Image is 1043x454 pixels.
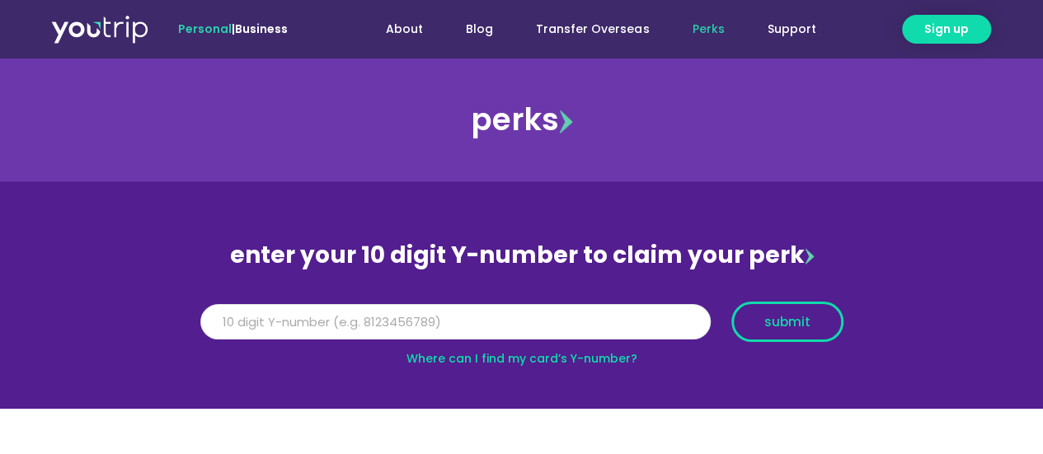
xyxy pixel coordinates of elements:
[200,302,843,354] form: Y Number
[332,14,837,44] nav: Menu
[364,14,444,44] a: About
[192,234,852,277] div: enter your 10 digit Y-number to claim your perk
[764,316,810,328] span: submit
[731,302,843,342] button: submit
[924,21,969,38] span: Sign up
[444,14,514,44] a: Blog
[406,350,637,367] a: Where can I find my card’s Y-number?
[178,21,288,37] span: |
[200,304,711,340] input: 10 digit Y-number (e.g. 8123456789)
[514,14,670,44] a: Transfer Overseas
[745,14,837,44] a: Support
[670,14,745,44] a: Perks
[178,21,232,37] span: Personal
[902,15,991,44] a: Sign up
[235,21,288,37] a: Business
